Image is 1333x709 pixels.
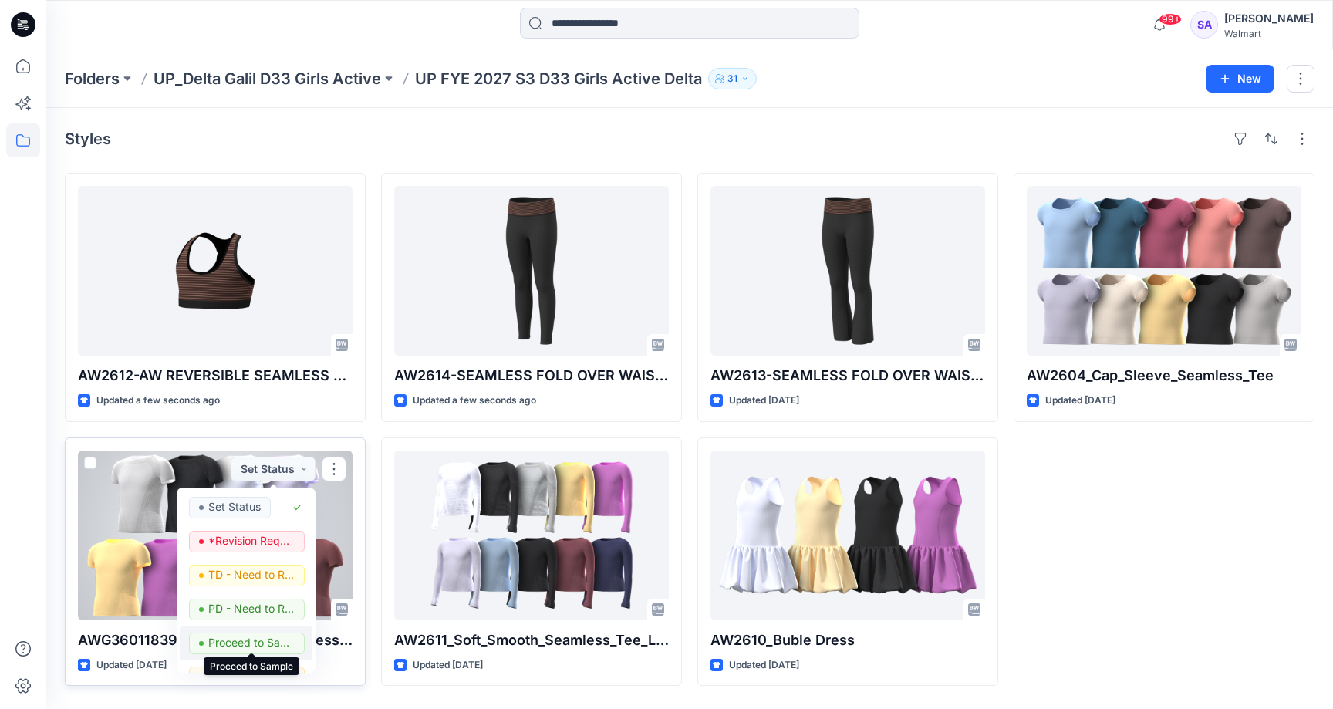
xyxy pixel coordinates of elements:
span: 99+ [1159,13,1182,25]
p: Updated a few seconds ago [413,393,536,409]
p: Updated [DATE] [96,657,167,674]
a: AW2604_Cap_Sleeve_Seamless_Tee [1027,186,1301,356]
p: AW2610_Buble Dress [710,630,985,651]
p: AW2612-AW REVERSIBLE SEAMLESS SPORTA BRA [78,365,353,387]
p: AW2611_Soft_Smooth_Seamless_Tee_LS S3 [394,630,669,651]
p: Updated [DATE] [729,657,799,674]
div: [PERSON_NAME] [1224,9,1314,28]
p: Updated [DATE] [413,657,483,674]
a: AW2614-SEAMLESS FOLD OVER WAIST LEGGING [394,186,669,356]
p: AWG36011839_Soft_Smooth_Seamless_Tee_2 (1) [78,630,353,651]
a: AW2610_Buble Dress [710,451,985,620]
p: PD - Need to Review Cost [208,599,295,619]
p: 3D Working Session - Need to Review [208,667,295,687]
p: TD - Need to Review [208,565,295,585]
a: AW2611_Soft_Smooth_Seamless_Tee_LS S3 [394,451,669,620]
p: Set Status [208,497,261,517]
p: AW2614-SEAMLESS FOLD OVER WAIST LEGGING [394,365,669,387]
a: UP_Delta Galil D33 Girls Active [154,68,381,89]
p: Updated [DATE] [729,393,799,409]
button: New [1206,65,1274,93]
h4: Styles [65,130,111,148]
p: *Revision Requested [208,531,295,551]
p: Proceed to Sample [208,633,295,653]
p: Updated a few seconds ago [96,393,220,409]
p: UP FYE 2027 S3 D33 Girls Active Delta [415,68,702,89]
a: AWG36011839_Soft_Smooth_Seamless_Tee_2 (1) [78,451,353,620]
a: AW2612-AW REVERSIBLE SEAMLESS SPORTA BRA [78,186,353,356]
div: Walmart [1224,28,1314,39]
p: AW2613-SEAMLESS FOLD OVER WAIST FLARE PANT [710,365,985,387]
p: AW2604_Cap_Sleeve_Seamless_Tee [1027,365,1301,387]
p: 31 [727,70,737,87]
p: Updated [DATE] [1045,393,1115,409]
a: AW2613-SEAMLESS FOLD OVER WAIST FLARE PANT [710,186,985,356]
button: 31 [708,68,757,89]
div: SA [1190,11,1218,39]
a: Folders [65,68,120,89]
